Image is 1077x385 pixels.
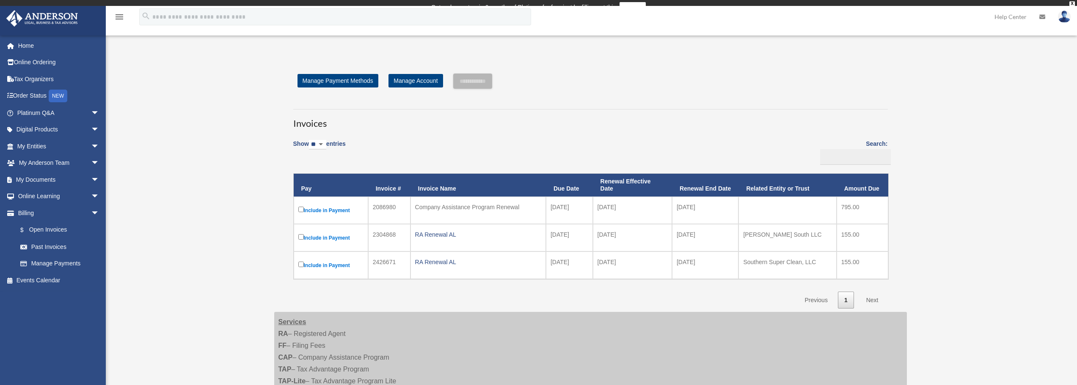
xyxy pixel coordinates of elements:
[12,255,108,272] a: Manage Payments
[431,2,616,12] div: Get a chance to win 6 months of Platinum for free just by filling out this
[6,37,112,54] a: Home
[91,155,108,172] span: arrow_drop_down
[368,224,410,251] td: 2304868
[114,15,124,22] a: menu
[293,109,888,130] h3: Invoices
[91,205,108,222] span: arrow_drop_down
[415,229,541,240] div: RA Renewal AL
[309,140,326,150] select: Showentries
[49,90,67,102] div: NEW
[368,251,410,279] td: 2426671
[6,87,112,105] a: Order StatusNEW
[6,205,108,221] a: Billingarrow_drop_down
[620,2,646,12] a: survey
[91,188,108,205] span: arrow_drop_down
[593,174,672,197] th: Renewal Effective Date: activate to sort column ascending
[672,174,739,197] th: Renewal End Date: activate to sort column ascending
[114,12,124,22] i: menu
[672,251,739,279] td: [DATE]
[410,174,546,197] th: Invoice Name: activate to sort column ascending
[6,188,112,205] a: Online Learningarrow_drop_down
[672,224,739,251] td: [DATE]
[298,260,364,270] label: Include in Payment
[837,197,888,224] td: 795.00
[415,256,541,268] div: RA Renewal AL
[738,224,836,251] td: [PERSON_NAME] South LLC
[298,234,304,240] input: Include in Payment
[91,171,108,188] span: arrow_drop_down
[278,318,306,325] strong: Services
[837,174,888,197] th: Amount Due: activate to sort column ascending
[546,224,593,251] td: [DATE]
[6,171,112,188] a: My Documentsarrow_drop_down
[278,354,293,361] strong: CAP
[293,139,346,158] label: Show entries
[546,251,593,279] td: [DATE]
[1058,11,1071,23] img: User Pic
[546,197,593,224] td: [DATE]
[6,71,112,87] a: Tax Organizers
[278,366,292,373] strong: TAP
[738,251,836,279] td: Southern Super Clean, LLC
[1069,1,1075,6] div: close
[6,138,112,155] a: My Entitiesarrow_drop_down
[837,224,888,251] td: 155.00
[91,121,108,139] span: arrow_drop_down
[298,207,304,212] input: Include in Payment
[798,292,834,309] a: Previous
[91,138,108,155] span: arrow_drop_down
[12,238,108,255] a: Past Invoices
[12,221,104,239] a: $Open Invoices
[368,174,410,197] th: Invoice #: activate to sort column ascending
[25,225,29,235] span: $
[593,251,672,279] td: [DATE]
[6,104,112,121] a: Platinum Q&Aarrow_drop_down
[6,155,112,172] a: My Anderson Teamarrow_drop_down
[546,174,593,197] th: Due Date: activate to sort column ascending
[6,121,112,138] a: Digital Productsarrow_drop_down
[817,139,888,165] label: Search:
[838,292,854,309] a: 1
[738,174,836,197] th: Related Entity or Trust: activate to sort column ascending
[368,197,410,224] td: 2086980
[672,197,739,224] td: [DATE]
[298,205,364,216] label: Include in Payment
[278,377,306,385] strong: TAP-Lite
[297,74,378,87] a: Manage Payment Methods
[294,174,368,197] th: Pay: activate to sort column descending
[820,149,891,165] input: Search:
[593,224,672,251] td: [DATE]
[141,11,151,21] i: search
[388,74,443,87] a: Manage Account
[4,10,80,27] img: Anderson Advisors Platinum Portal
[278,330,288,337] strong: RA
[837,251,888,279] td: 155.00
[860,292,885,309] a: Next
[6,272,112,289] a: Events Calendar
[415,201,541,213] div: Company Assistance Program Renewal
[298,262,304,267] input: Include in Payment
[278,342,287,349] strong: FF
[593,197,672,224] td: [DATE]
[298,232,364,243] label: Include in Payment
[6,54,112,71] a: Online Ordering
[91,104,108,122] span: arrow_drop_down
